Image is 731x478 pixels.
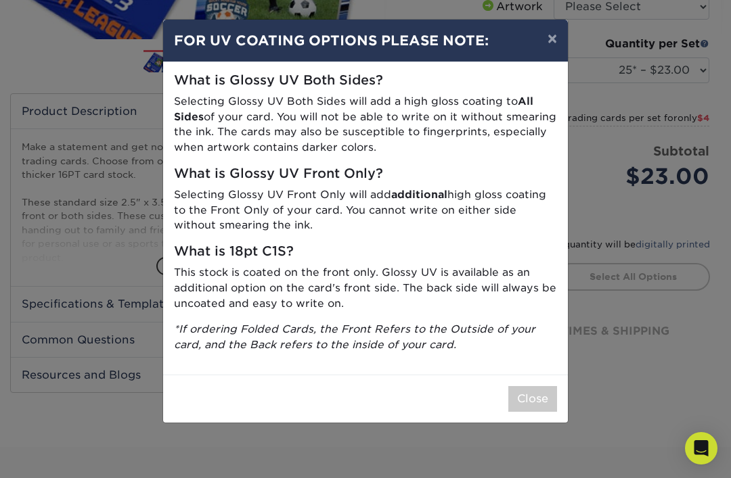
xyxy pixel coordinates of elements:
[537,20,568,57] button: ×
[174,73,557,89] h5: What is Glossy UV Both Sides?
[174,187,557,233] p: Selecting Glossy UV Front Only will add high gloss coating to the Front Only of your card. You ca...
[174,94,557,156] p: Selecting Glossy UV Both Sides will add a high gloss coating to of your card. You will not be abl...
[174,30,557,51] h4: FOR UV COATING OPTIONS PLEASE NOTE:
[174,166,557,182] h5: What is Glossy UV Front Only?
[174,244,557,260] h5: What is 18pt C1S?
[685,432,717,464] div: Open Intercom Messenger
[391,188,447,201] strong: additional
[508,386,557,412] button: Close
[174,95,533,123] strong: All Sides
[174,265,557,311] p: This stock is coated on the front only. Glossy UV is available as an additional option on the car...
[174,322,535,351] i: *If ordering Folded Cards, the Front Refers to the Outside of your card, and the Back refers to t...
